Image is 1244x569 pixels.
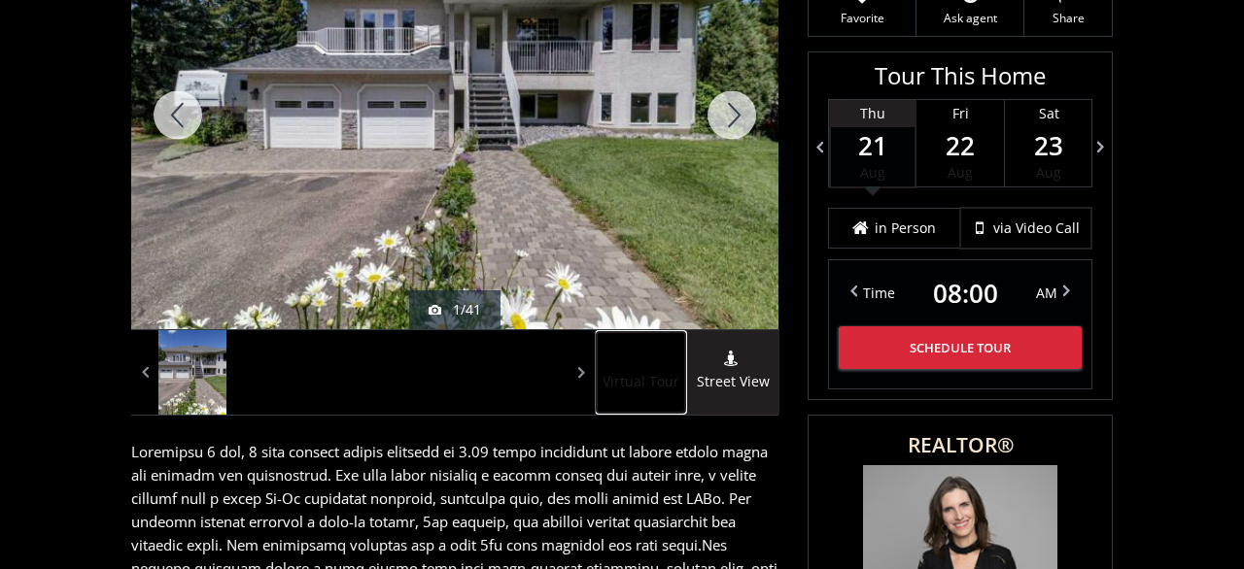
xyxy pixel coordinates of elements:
button: Schedule Tour [839,326,1082,369]
div: 1/41 [429,300,481,319]
span: 08 : 00 [933,280,998,307]
div: Thu [831,100,915,127]
div: Fri [916,100,1003,127]
span: via Video Call [993,218,1080,238]
div: Time AM [863,280,1057,307]
span: 23 [1005,132,1092,159]
span: Aug [948,163,973,182]
span: in Person [875,218,936,238]
span: Aug [1036,163,1061,182]
a: virtual tour iconVirtual Tour [595,330,687,415]
span: REALTOR® [830,435,1090,455]
div: Sat [1005,100,1092,127]
span: Street View [687,371,779,393]
span: Share [1034,10,1102,26]
h3: Tour This Home [828,62,1092,99]
img: virtual tour icon [631,351,650,366]
span: Favorite [818,10,906,26]
span: Aug [860,163,885,182]
span: Ask agent [926,10,1014,26]
span: Virtual Tour [595,371,686,393]
span: 21 [831,132,915,159]
span: 22 [916,132,1003,159]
